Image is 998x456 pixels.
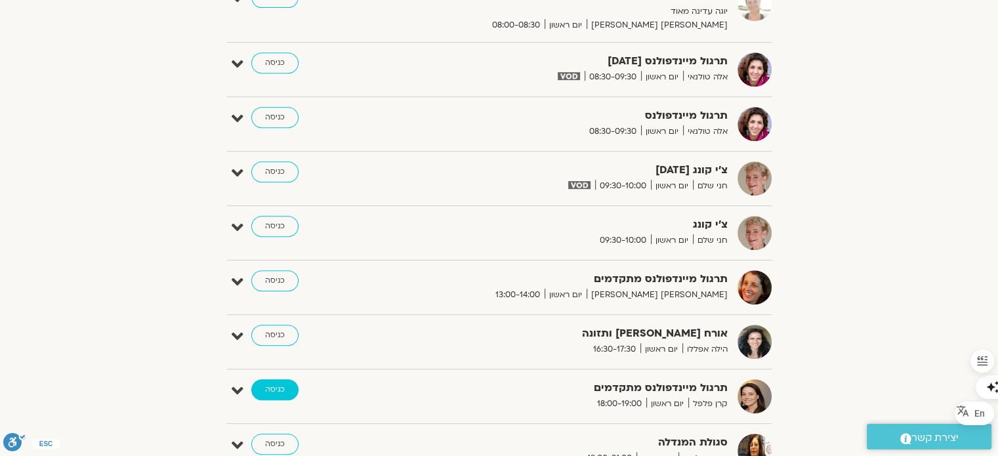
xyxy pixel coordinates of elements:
span: יום ראשון [545,18,587,32]
img: vodicon [568,181,590,189]
span: יום ראשון [640,342,682,356]
span: חני שלם [693,179,728,193]
strong: תרגול מיינדפולנס מתקדמים [406,270,728,288]
a: כניסה [251,379,299,400]
a: כניסה [251,325,299,346]
span: 13:00-14:00 [491,288,545,302]
span: קרן פלפל [688,397,728,411]
span: 16:30-17:30 [589,342,640,356]
strong: אורח [PERSON_NAME] ותזונה [406,325,728,342]
a: כניסה [251,161,299,182]
a: כניסה [251,216,299,237]
strong: תרגול מיינדפולנס [406,107,728,125]
span: יום ראשון [646,397,688,411]
span: 08:30-09:30 [585,70,641,84]
span: [PERSON_NAME] [PERSON_NAME] [587,288,728,302]
strong: סגולת המנדלה [406,434,728,451]
img: vodicon [558,72,579,80]
strong: תרגול מיינדפולנס מתקדמים [406,379,728,397]
span: 09:30-10:00 [595,234,651,247]
strong: צ'י קונג [406,216,728,234]
a: כניסה [251,107,299,128]
span: יום ראשון [545,288,587,302]
a: יצירת קשר [867,424,991,449]
a: כניסה [251,52,299,73]
span: 08:00-08:30 [488,18,545,32]
strong: צ’י קונג [DATE] [406,161,728,179]
span: יום ראשון [641,70,683,84]
span: אלה טולנאי [683,125,728,138]
span: יום ראשון [651,234,693,247]
span: אלה טולנאי [683,70,728,84]
span: 09:30-10:00 [595,179,651,193]
span: הילה אפללו [682,342,728,356]
span: יום ראשון [651,179,693,193]
span: חני שלם [693,234,728,247]
strong: תרגול מיינדפולנס [DATE] [406,52,728,70]
span: 08:30-09:30 [585,125,641,138]
p: יוגה עדינה מאוד [406,5,728,18]
a: כניסה [251,270,299,291]
span: יום ראשון [641,125,683,138]
span: 18:00-19:00 [593,397,646,411]
span: יצירת קשר [911,429,959,447]
a: כניסה [251,434,299,455]
span: [PERSON_NAME] [PERSON_NAME] [587,18,728,32]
